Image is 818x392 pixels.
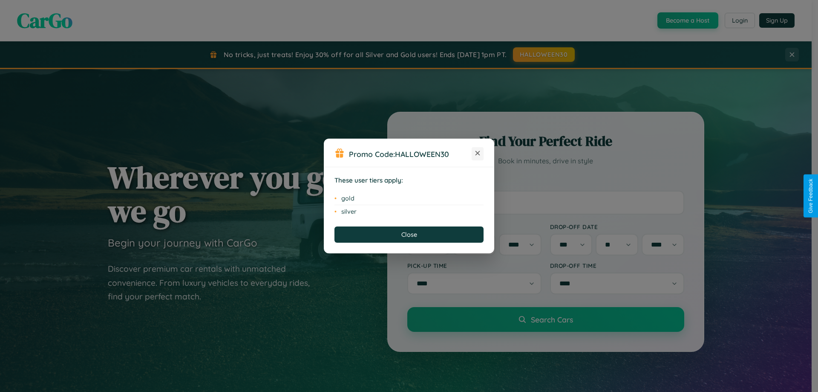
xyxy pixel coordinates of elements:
h3: Promo Code: [349,149,472,159]
b: HALLOWEEN30 [395,149,449,159]
div: Give Feedback [808,179,814,213]
strong: These user tiers apply: [334,176,403,184]
li: gold [334,192,484,205]
li: silver [334,205,484,218]
button: Close [334,226,484,243]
